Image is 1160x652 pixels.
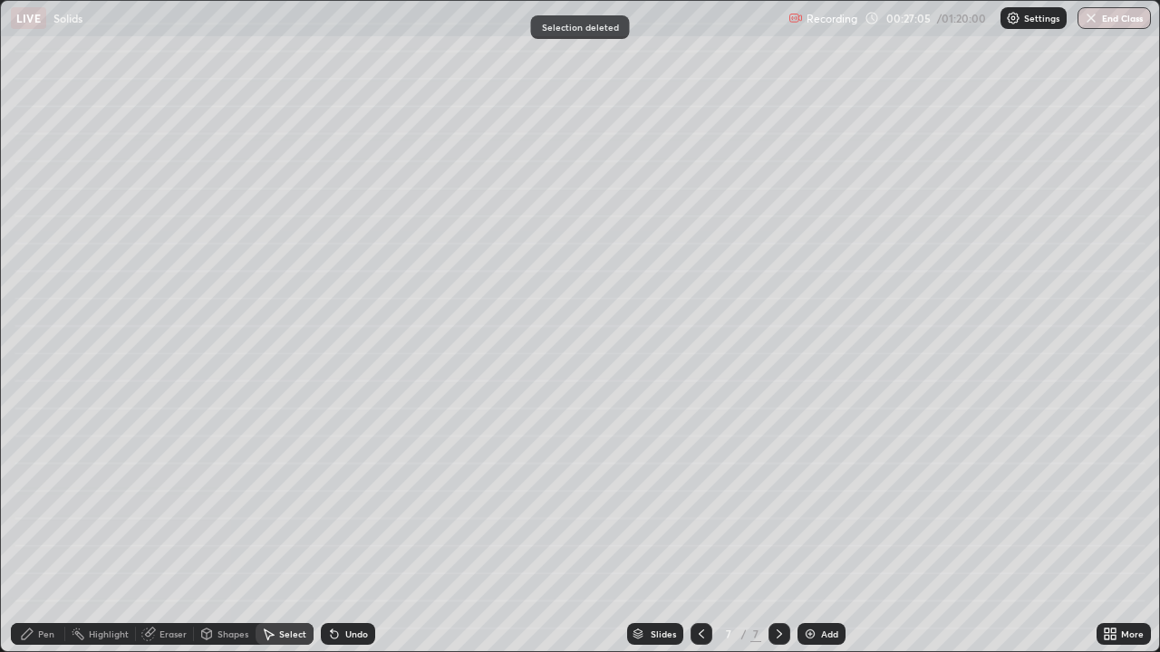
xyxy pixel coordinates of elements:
[720,628,738,639] div: 7
[1024,14,1059,23] p: Settings
[53,11,82,25] p: Solids
[807,12,857,25] p: Recording
[803,627,817,641] img: add-slide-button
[217,629,248,638] div: Shapes
[1006,11,1020,25] img: class-settings-icons
[651,629,676,638] div: Slides
[821,629,838,638] div: Add
[788,11,803,25] img: recording.375f2c34.svg
[750,626,761,642] div: 7
[1084,11,1098,25] img: end-class-cross
[89,629,129,638] div: Highlight
[38,629,54,638] div: Pen
[741,628,747,639] div: /
[16,11,41,25] p: LIVE
[1078,7,1151,29] button: End Class
[345,629,368,638] div: Undo
[279,629,306,638] div: Select
[159,629,187,638] div: Eraser
[1121,629,1144,638] div: More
